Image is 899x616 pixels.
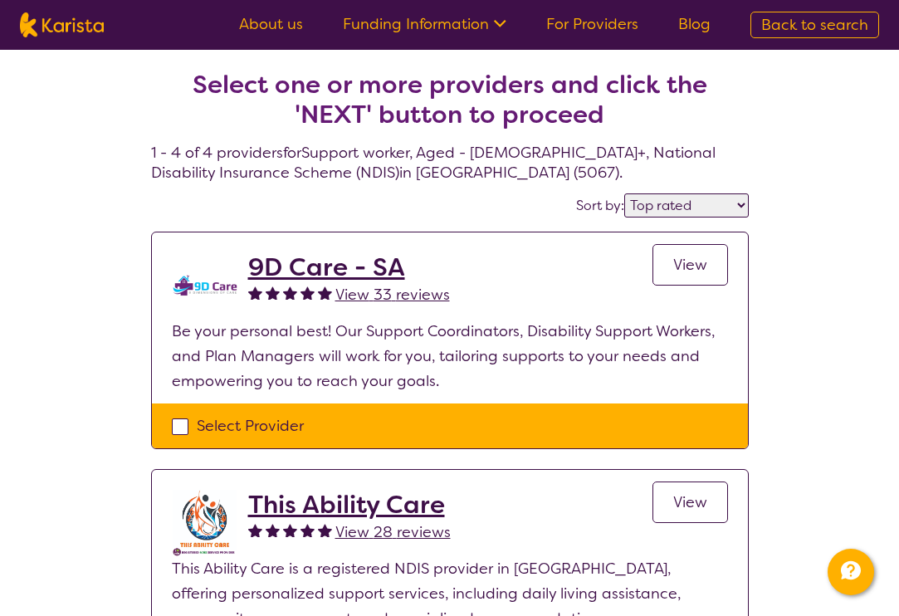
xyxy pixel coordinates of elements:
[248,252,450,282] a: 9D Care - SA
[673,255,707,275] span: View
[318,523,332,537] img: fullstar
[283,523,297,537] img: fullstar
[300,286,315,300] img: fullstar
[283,286,297,300] img: fullstar
[151,30,749,183] h4: 1 - 4 of 4 providers for Support worker , Aged - [DEMOGRAPHIC_DATA]+ , National Disability Insura...
[266,286,280,300] img: fullstar
[335,282,450,307] a: View 33 reviews
[172,252,238,319] img: tm0unixx98hwpl6ajs3b.png
[239,14,303,34] a: About us
[171,70,729,130] h2: Select one or more providers and click the 'NEXT' button to proceed
[828,549,874,595] button: Channel Menu
[248,286,262,300] img: fullstar
[20,12,104,37] img: Karista logo
[248,490,451,520] a: This Ability Care
[673,492,707,512] span: View
[546,14,638,34] a: For Providers
[335,520,451,545] a: View 28 reviews
[678,14,711,34] a: Blog
[750,12,879,38] a: Back to search
[652,244,728,286] a: View
[172,490,238,556] img: gsdcjusr4h8ax57pm8t9.jpg
[652,482,728,523] a: View
[576,197,624,214] label: Sort by:
[335,522,451,542] span: View 28 reviews
[266,523,280,537] img: fullstar
[335,285,450,305] span: View 33 reviews
[300,523,315,537] img: fullstar
[318,286,332,300] img: fullstar
[248,523,262,537] img: fullstar
[343,14,506,34] a: Funding Information
[172,319,728,394] p: Be your personal best! Our Support Coordinators, Disability Support Workers, and Plan Managers wi...
[761,15,868,35] span: Back to search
